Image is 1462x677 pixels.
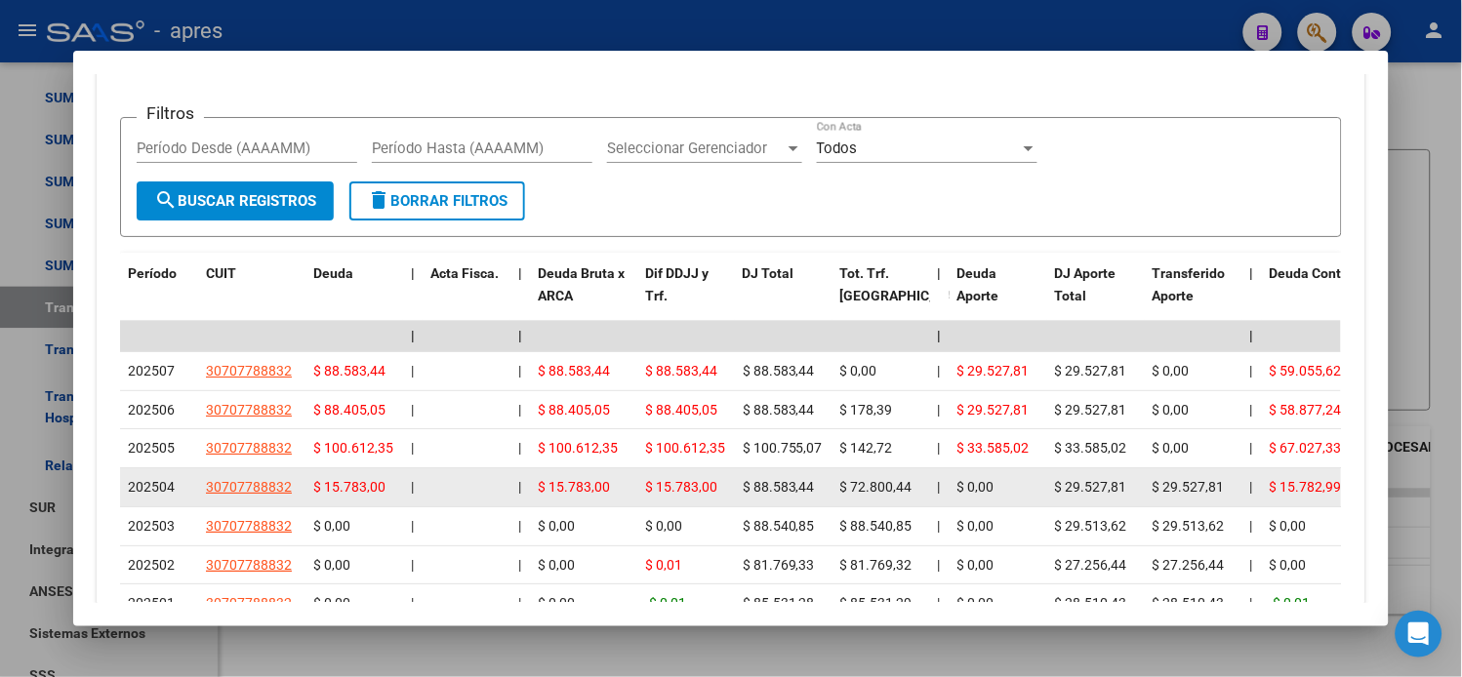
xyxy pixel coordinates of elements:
span: | [938,402,941,418]
span: $ 29.527,81 [1055,363,1127,378]
span: $ 88.583,44 [743,402,815,418]
span: Deuda [313,265,353,281]
span: | [1250,440,1253,456]
span: | [938,557,941,573]
span: $ 33.585,02 [957,440,1030,456]
span: $ 0,00 [538,595,575,611]
span: | [411,440,414,456]
span: | [411,265,415,281]
datatable-header-cell: Deuda Bruta x ARCA [530,253,637,338]
span: 202503 [128,518,175,534]
datatable-header-cell: Deuda Contr. [1262,253,1360,338]
span: $ 72.800,44 [840,479,913,495]
span: 202507 [128,363,175,378]
datatable-header-cell: Deuda Aporte [950,253,1047,338]
span: | [938,518,941,534]
span: | [1250,363,1253,378]
span: | [518,595,521,611]
span: 30707788832 [206,440,292,456]
span: $ 142,72 [840,440,893,456]
span: DJ Aporte Total [1055,265,1117,303]
span: $ 29.527,81 [1055,402,1127,418]
span: | [518,363,521,378]
datatable-header-cell: Tot. Trf. Bruto [833,253,930,338]
button: Buscar Registros [137,181,334,220]
span: | [1250,479,1253,495]
span: | [938,595,941,611]
datatable-header-cell: Dif DDJJ y Trf. [637,253,735,338]
span: 202506 [128,402,175,418]
mat-icon: delete [367,188,390,212]
span: | [518,402,521,418]
span: Deuda Bruta x ARCA [538,265,625,303]
span: | [411,518,414,534]
span: $ 0,00 [538,557,575,573]
span: Tot. Trf. [GEOGRAPHIC_DATA] [840,265,973,303]
span: $ 100.612,35 [538,440,618,456]
span: $ 29.527,81 [957,363,1030,378]
span: $ 0,00 [957,557,995,573]
span: 30707788832 [206,363,292,378]
span: Período [128,265,177,281]
span: | [411,479,414,495]
span: 202501 [128,595,175,611]
span: | [411,595,414,611]
span: Todos [817,139,858,157]
span: $ 28.510,43 [1055,595,1127,611]
span: $ 81.769,33 [743,557,815,573]
span: $ 29.513,62 [1055,518,1127,534]
span: | [938,440,941,456]
span: $ 0,00 [313,557,350,573]
span: -$ 0,01 [645,595,686,611]
span: | [938,265,942,281]
span: $ 29.527,81 [1055,479,1127,495]
datatable-header-cell: Deuda [305,253,403,338]
span: $ 85.531,29 [840,595,913,611]
span: $ 27.256,44 [1055,557,1127,573]
span: $ 15.782,99 [1270,479,1342,495]
span: $ 27.256,44 [1153,557,1225,573]
span: | [938,363,941,378]
span: | [938,328,942,343]
div: Open Intercom Messenger [1396,611,1442,657]
datatable-header-cell: Acta Fisca. [423,253,510,338]
span: $ 0,00 [957,518,995,534]
span: $ 0,00 [1153,440,1190,456]
span: $ 81.769,32 [840,557,913,573]
span: DJ Total [743,265,794,281]
span: Borrar Filtros [367,192,508,210]
span: $ 59.055,62 [1270,363,1342,378]
span: $ 0,01 [645,557,682,573]
span: | [518,328,522,343]
span: $ 29.513,62 [1153,518,1225,534]
datatable-header-cell: | [510,253,530,338]
datatable-header-cell: CUIT [198,253,305,338]
span: $ 29.527,81 [1153,479,1225,495]
span: $ 29.527,81 [957,402,1030,418]
span: $ 178,39 [840,402,893,418]
span: 30707788832 [206,518,292,534]
span: $ 88.540,85 [743,518,815,534]
span: $ 0,00 [538,518,575,534]
span: 202505 [128,440,175,456]
span: 30707788832 [206,402,292,418]
span: $ 15.783,00 [313,479,386,495]
datatable-header-cell: | [1242,253,1262,338]
span: $ 88.405,05 [645,402,717,418]
datatable-header-cell: Período [120,253,198,338]
span: $ 28.510,43 [1153,595,1225,611]
span: | [411,557,414,573]
span: -$ 0,01 [1270,595,1311,611]
span: Dif DDJJ y Trf. [645,265,709,303]
span: $ 100.612,35 [645,440,725,456]
span: | [411,363,414,378]
span: | [1250,557,1253,573]
span: 30707788832 [206,479,292,495]
span: $ 0,00 [1270,518,1307,534]
span: | [518,440,521,456]
mat-icon: search [154,188,178,212]
button: Borrar Filtros [349,181,525,220]
span: Deuda Aporte [957,265,999,303]
span: Acta Fisca. [430,265,499,281]
span: $ 0,00 [840,363,877,378]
